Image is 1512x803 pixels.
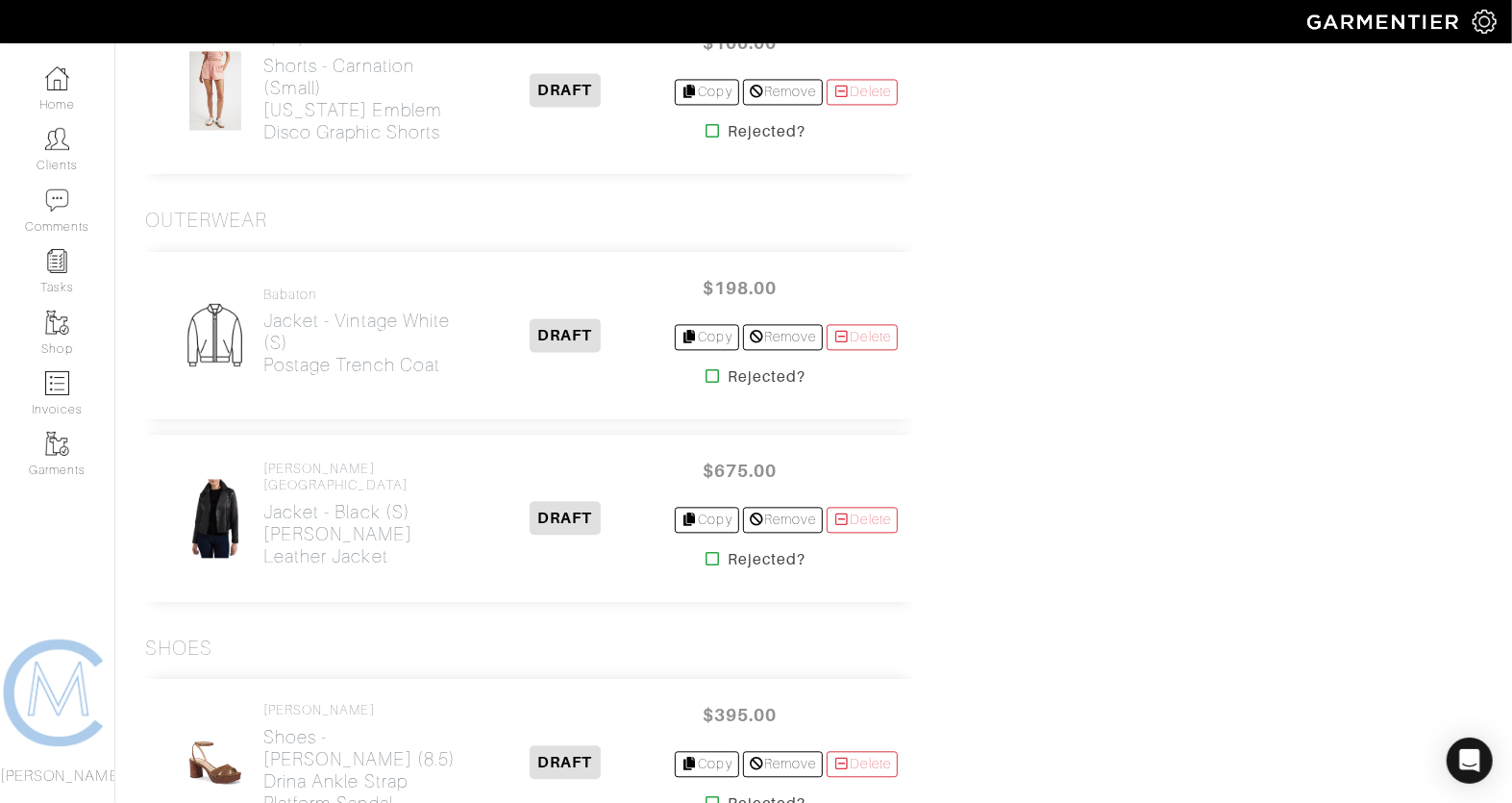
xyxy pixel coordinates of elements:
[682,694,798,736] span: $395.00
[45,249,69,273] img: reminder-icon-8004d30b9f0a5d33ae49ab947aed9ed385cf756f9e5892f1edd6e32f2345188e.png
[675,507,739,533] a: Copy
[145,209,267,233] h3: Outerwear
[45,371,69,395] img: orders-icon-0abe47150d42831381b5fb84f609e132dff9fe21cb692f30cb5eec754e2cba89.png
[263,287,457,377] a: Babaton Jacket - Vintage White (S)Postage Trench Coat
[675,79,739,105] a: Copy
[188,722,241,803] img: 4mKbiyvb1o1BvX2M458pxHNm
[827,79,898,105] a: Delete
[675,324,739,350] a: Copy
[263,287,457,303] h4: Babaton
[1447,738,1493,784] div: Open Intercom Messenger
[45,188,69,213] img: comment-icon-a0a6a9ef722e966f86d9cbdc48e553b5cf19dbc54f86b18d962a5391bc8f6eb6.png
[188,50,241,131] img: pVVBQMLXYthnV1grRxgFkLUS
[183,478,248,559] img: ABmTKa9CapGr4utY3RF4Yiaa
[743,324,823,350] a: Remove
[263,501,457,567] h2: Jacket - Black (S) [PERSON_NAME] Leather Jacket
[175,295,256,376] img: Mens_Jacket-ae4e16e8fdae5a20bc53ef61cbc192d1268f0be0ca35d9c9d33a61d42cda6bd2.png
[145,637,212,661] h3: Shoes
[827,751,898,777] a: Delete
[682,450,798,491] span: $675.00
[530,318,600,352] span: DRAFT
[728,120,806,143] strong: Rejected?
[530,745,600,779] span: DRAFT
[1298,5,1473,38] img: garmentier-logo-header-white-b43fb05a5012e4ada735d5af1a66efaba907eab6374d6393d1fbf88cb4ef424d.png
[530,73,600,107] span: DRAFT
[682,267,798,309] span: $198.00
[263,461,457,493] h4: [PERSON_NAME] [GEOGRAPHIC_DATA]
[1473,10,1497,34] img: gear-icon-white-bd11855cb880d31180b6d7d6211b90ccbf57a29d726f0c71d8c61bd08dd39cc2.png
[728,365,806,389] strong: Rejected?
[45,66,69,90] img: dashboard-icon-dbcd8f5a0b271acd01030246c82b418ddd0df26cd7fceb0bd07c9910d44c42f6.png
[263,461,457,567] a: [PERSON_NAME] [GEOGRAPHIC_DATA] Jacket - Black (S)[PERSON_NAME] Leather Jacket
[45,432,69,456] img: garments-icon-b7da505a4dc4fd61783c78ac3ca0ef83fa9d6f193b1c9dc38574b1d14d53ca28.png
[743,751,823,777] a: Remove
[728,548,806,571] strong: Rejected?
[45,311,69,335] img: garments-icon-b7da505a4dc4fd61783c78ac3ca0ef83fa9d6f193b1c9dc38574b1d14d53ca28.png
[743,79,823,105] a: Remove
[263,702,457,718] h4: [PERSON_NAME]
[263,55,457,143] h2: Shorts - Carnation (Small) [US_STATE] Emblem Disco Graphic Shorts
[827,324,898,350] a: Delete
[263,31,457,143] a: Sporty & Rich Shorts - Carnation (Small)[US_STATE] Emblem Disco Graphic Shorts
[743,507,823,533] a: Remove
[45,127,69,151] img: clients-icon-6bae9207a08558b7cb47a8932f037763ab4055f8c8b6bfacd5dc20c3e0201464.png
[675,751,739,777] a: Copy
[827,507,898,533] a: Delete
[530,501,600,535] span: DRAFT
[263,310,457,376] h2: Jacket - Vintage White (S) Postage Trench Coat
